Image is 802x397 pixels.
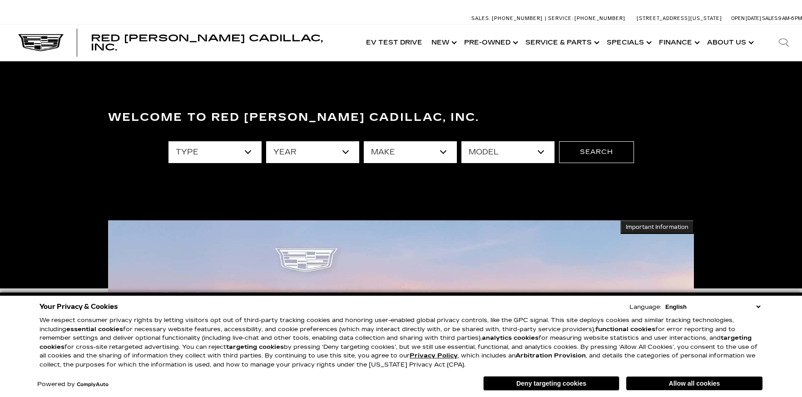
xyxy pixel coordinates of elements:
select: Filter by type [168,141,262,163]
p: We respect consumer privacy rights by letting visitors opt out of third-party tracking cookies an... [40,316,762,369]
a: Specials [602,25,654,61]
div: Language: [629,304,661,310]
a: Privacy Policy [410,352,458,359]
a: Service & Parts [521,25,602,61]
span: [PHONE_NUMBER] [574,15,625,21]
a: About Us [703,25,757,61]
strong: functional cookies [595,326,655,333]
strong: essential cookies [66,326,123,333]
a: Sales: [PHONE_NUMBER] [471,16,545,21]
select: Filter by model [461,141,554,163]
span: Open [DATE] [731,15,761,21]
a: Pre-Owned [460,25,521,61]
span: Sales: [762,15,778,21]
span: 9 AM-6 PM [778,15,802,21]
a: New [427,25,460,61]
a: [STREET_ADDRESS][US_STATE] [637,15,722,21]
a: ComplyAuto [77,382,109,387]
img: Cadillac Dark Logo with Cadillac White Text [18,34,64,51]
a: Finance [654,25,703,61]
select: Filter by year [266,141,359,163]
a: Service: [PHONE_NUMBER] [545,16,628,21]
select: Filter by make [364,141,457,163]
strong: targeting cookies [40,334,752,351]
span: Service: [548,15,573,21]
strong: analytics cookies [482,334,539,342]
span: Important Information [626,223,688,231]
button: Deny targeting cookies [483,376,619,391]
strong: Arbitration Provision [515,352,586,359]
span: Sales: [471,15,490,21]
a: EV Test Drive [361,25,427,61]
span: [PHONE_NUMBER] [492,15,543,21]
span: Your Privacy & Cookies [40,300,118,313]
h3: Welcome to Red [PERSON_NAME] Cadillac, Inc. [108,109,694,127]
strong: targeting cookies [226,343,284,351]
button: Search [559,141,634,163]
select: Language Select [663,303,762,311]
div: Powered by [37,382,109,387]
span: Red [PERSON_NAME] Cadillac, Inc. [91,33,323,53]
a: Red [PERSON_NAME] Cadillac, Inc. [91,34,352,52]
button: Allow all cookies [626,377,762,390]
